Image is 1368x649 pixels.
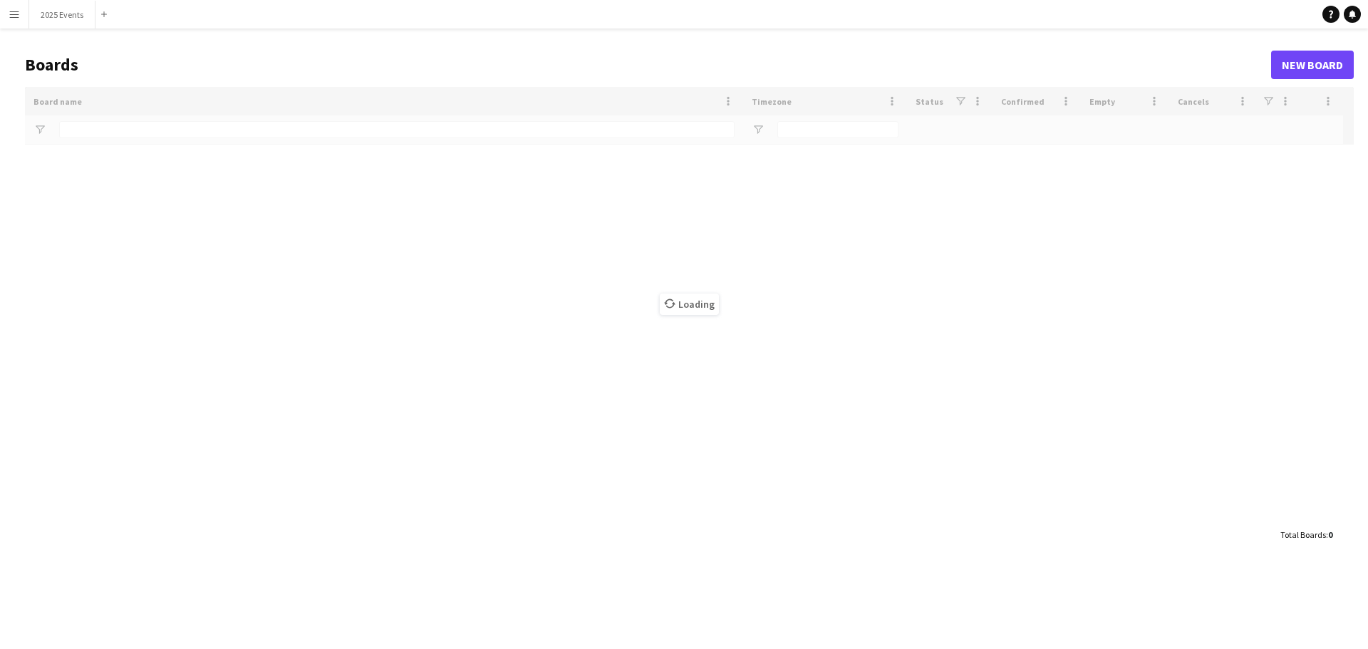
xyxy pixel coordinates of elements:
[29,1,95,28] button: 2025 Events
[25,54,1271,76] h1: Boards
[1280,529,1326,540] span: Total Boards
[1271,51,1354,79] a: New Board
[1328,529,1332,540] span: 0
[660,294,719,315] span: Loading
[1280,521,1332,549] div: :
